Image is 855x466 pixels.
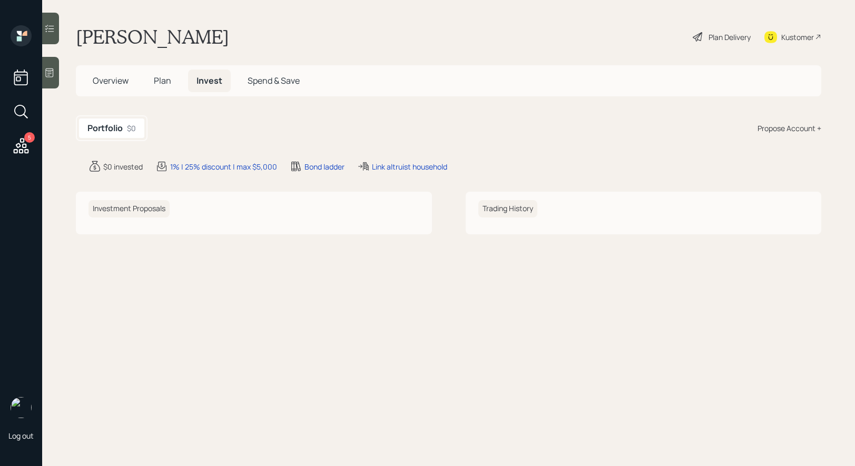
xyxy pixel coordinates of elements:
div: $0 [127,123,136,134]
div: Link altruist household [372,161,447,172]
h1: [PERSON_NAME] [76,25,229,48]
div: Plan Delivery [709,32,751,43]
span: Spend & Save [248,75,300,86]
h6: Trading History [478,200,537,217]
div: Kustomer [781,32,814,43]
div: Propose Account + [758,123,821,134]
div: 5 [24,132,35,143]
span: Overview [93,75,129,86]
h6: Investment Proposals [89,200,170,217]
span: Invest [196,75,222,86]
div: Bond ladder [304,161,345,172]
div: 1% | 25% discount | max $5,000 [170,161,277,172]
div: Log out [8,431,34,441]
div: $0 invested [103,161,143,172]
span: Plan [154,75,171,86]
img: treva-nostdahl-headshot.png [11,397,32,418]
h5: Portfolio [87,123,123,133]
